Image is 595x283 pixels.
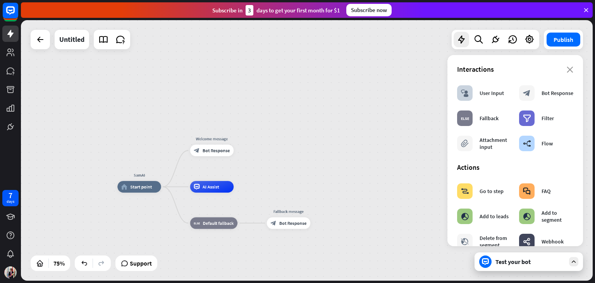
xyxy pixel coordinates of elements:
[567,67,573,73] i: close
[480,213,509,220] div: Add to leads
[457,65,573,74] div: Interactions
[461,238,469,245] i: block_delete_from_segment
[263,209,315,214] div: Fallback message
[542,188,550,195] div: FAQ
[212,5,340,16] div: Subscribe in days to get your first month for $1
[523,89,531,97] i: block_bot_response
[480,188,504,195] div: Go to step
[186,136,238,142] div: Welcome message
[461,212,469,220] i: block_add_to_segment
[2,190,19,206] a: 7 days
[6,3,29,26] button: Open LiveChat chat widget
[203,148,230,154] span: Bot Response
[523,187,531,195] i: block_faq
[203,220,234,226] span: Default fallback
[495,258,565,266] div: Test your bot
[51,257,67,269] div: 75%
[7,199,14,204] div: days
[194,148,200,154] i: block_bot_response
[279,220,307,226] span: Bot Response
[480,90,504,97] div: User Input
[130,257,152,269] span: Support
[542,238,564,245] div: Webhook
[457,163,573,172] div: Actions
[480,136,511,150] div: Attachment input
[480,115,499,122] div: Fallback
[59,30,84,49] div: Untitled
[194,220,200,226] i: block_fallback
[461,187,469,195] i: block_goto
[523,114,531,122] i: filter
[542,209,573,223] div: Add to segment
[121,184,127,190] i: home_2
[246,5,253,16] div: 3
[523,238,531,245] i: webhooks
[523,140,531,147] i: builder_tree
[542,115,554,122] div: Filter
[523,212,531,220] i: block_add_to_segment
[461,114,469,122] i: block_fallback
[346,4,392,16] div: Subscribe now
[480,235,511,248] div: Delete from segment
[542,90,573,97] div: Bot Response
[9,192,12,199] div: 7
[130,184,152,190] span: Start point
[547,33,580,47] button: Publish
[271,220,277,226] i: block_bot_response
[113,172,165,178] div: SamAI
[203,184,219,190] span: AI Assist
[461,140,469,147] i: block_attachment
[461,89,469,97] i: block_user_input
[542,140,553,147] div: Flow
